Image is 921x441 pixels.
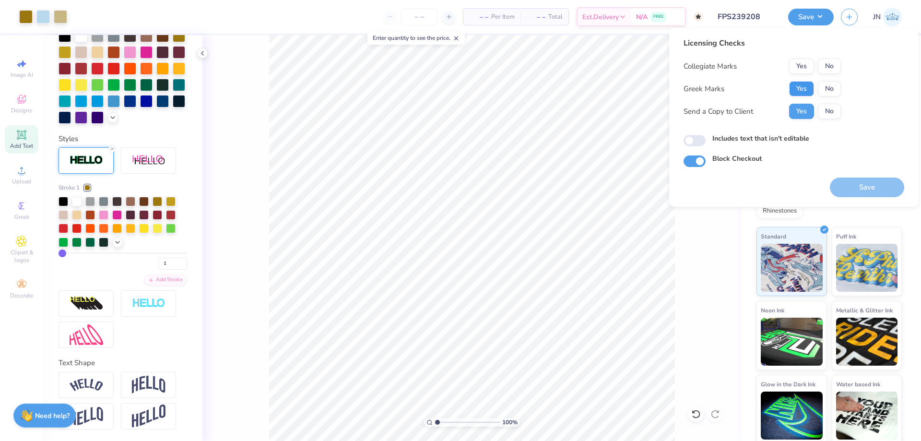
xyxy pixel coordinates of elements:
[684,61,737,72] div: Collegiate Marks
[836,379,880,389] span: Water based Ink
[712,154,762,164] label: Block Checkout
[836,244,898,292] img: Puff Ink
[11,71,33,79] span: Image AI
[469,12,488,22] span: – –
[70,379,103,392] img: Arc
[761,231,786,241] span: Standard
[761,318,823,366] img: Neon Ink
[132,155,165,167] img: Shadow
[883,8,902,26] img: Jacky Noya
[548,12,563,22] span: Total
[653,13,663,20] span: FREE
[873,12,881,23] span: JN
[636,12,648,22] span: N/A
[873,8,902,26] a: JN
[836,392,898,440] img: Water based Ink
[836,318,898,366] img: Metallic & Glitter Ink
[710,7,781,26] input: Untitled Design
[401,8,438,25] input: – –
[132,298,165,309] img: Negative Space
[132,405,165,428] img: Rise
[59,183,80,192] span: Stroke 1
[582,12,619,22] span: Est. Delivery
[684,106,753,117] div: Send a Copy to Client
[761,392,823,440] img: Glow in the Dark Ink
[70,407,103,426] img: Flag
[761,244,823,292] img: Standard
[818,104,841,119] button: No
[10,142,33,150] span: Add Text
[491,12,515,22] span: Per Item
[12,178,31,185] span: Upload
[788,9,834,25] button: Save
[761,379,815,389] span: Glow in the Dark Ink
[367,31,465,45] div: Enter quantity to see the price.
[10,292,33,299] span: Decorate
[756,204,803,218] div: Rhinestones
[836,305,893,315] span: Metallic & Glitter Ink
[789,104,814,119] button: Yes
[789,59,814,74] button: Yes
[70,155,103,166] img: Stroke
[35,411,70,420] strong: Need help?
[59,133,187,144] div: Styles
[70,296,103,311] img: 3d Illusion
[789,81,814,96] button: Yes
[502,418,518,427] span: 100 %
[11,107,32,114] span: Designs
[526,12,545,22] span: – –
[132,376,165,394] img: Arch
[818,59,841,74] button: No
[684,37,841,49] div: Licensing Checks
[144,274,187,286] div: Add Stroke
[836,231,856,241] span: Puff Ink
[5,249,38,264] span: Clipart & logos
[761,305,784,315] span: Neon Ink
[14,213,29,221] span: Greek
[70,324,103,345] img: Free Distort
[59,358,187,369] div: Text Shape
[818,81,841,96] button: No
[712,133,809,143] label: Includes text that isn't editable
[684,83,724,95] div: Greek Marks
